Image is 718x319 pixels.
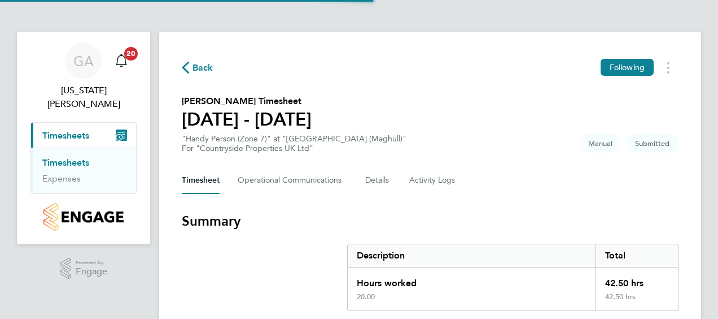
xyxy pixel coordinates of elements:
[357,292,375,301] div: 20.00
[31,123,136,148] button: Timesheets
[182,212,678,230] h3: Summary
[30,84,137,111] span: Georgia Astbury
[42,157,89,168] a: Timesheets
[596,268,678,292] div: 42.50 hrs
[43,203,123,231] img: countryside-properties-logo-retina.png
[658,59,678,76] button: Timesheets Menu
[365,167,391,194] button: Details
[30,203,137,231] a: Go to home page
[601,59,654,76] button: Following
[42,130,89,141] span: Timesheets
[110,43,133,79] a: 20
[626,134,678,153] span: This timesheet is Submitted.
[348,268,596,292] div: Hours worked
[31,148,136,193] div: Timesheets
[182,94,312,108] h2: [PERSON_NAME] Timesheet
[73,54,94,68] span: GA
[182,134,406,153] div: "Handy Person (Zone 7)" at "[GEOGRAPHIC_DATA] (Maghull)"
[192,61,213,75] span: Back
[17,32,150,244] nav: Main navigation
[347,244,678,311] div: Summary
[182,167,220,194] button: Timesheet
[182,108,312,131] h1: [DATE] - [DATE]
[76,258,107,268] span: Powered by
[409,167,457,194] button: Activity Logs
[60,258,108,279] a: Powered byEngage
[596,244,678,267] div: Total
[348,244,596,267] div: Description
[30,43,137,111] a: GA[US_STATE][PERSON_NAME]
[610,62,645,72] span: Following
[124,47,138,61] span: 20
[596,292,678,311] div: 42.50 hrs
[238,167,347,194] button: Operational Communications
[76,267,107,277] span: Engage
[182,61,213,75] button: Back
[182,144,406,153] div: For "Countryside Properties UK Ltd"
[42,173,81,184] a: Expenses
[579,134,621,153] span: This timesheet was manually created.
